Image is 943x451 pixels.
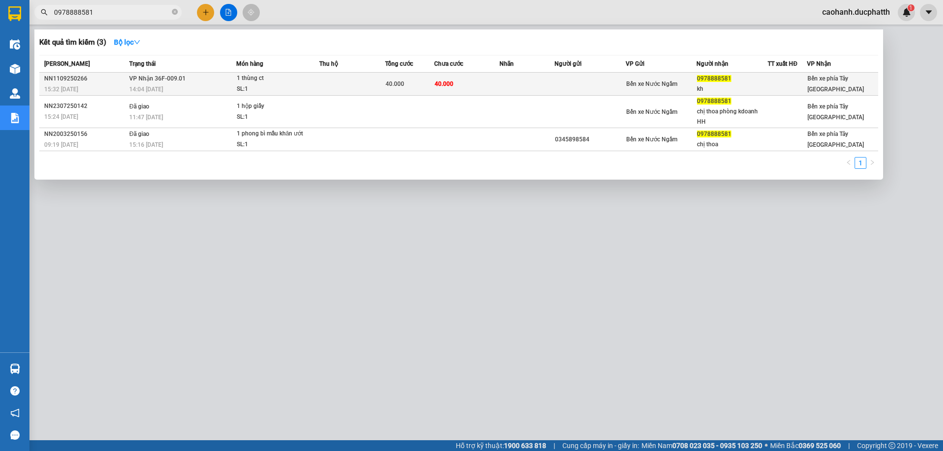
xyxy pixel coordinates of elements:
div: NN1109250266 [44,74,126,84]
span: notification [10,408,20,418]
span: Bến xe phía Tây [GEOGRAPHIC_DATA] [807,103,864,121]
span: 15:24 [DATE] [44,113,78,120]
div: 1 thùng ct [237,73,310,84]
span: left [846,159,852,165]
div: 1 phong bì mẫu khăn ướt [237,129,310,139]
div: 0345898584 [555,134,625,145]
button: right [866,157,878,169]
span: Món hàng [236,60,263,67]
div: SL: 1 [237,84,310,95]
div: chị thoa phòng kdoanh HH [697,106,767,127]
span: search [41,9,48,16]
span: Tổng cước [385,60,413,67]
span: 40.000 [435,80,453,87]
span: Nhãn [499,60,514,67]
img: warehouse-icon [10,88,20,99]
h3: Kết quả tìm kiếm ( 3 ) [39,37,106,48]
img: warehouse-icon [10,364,20,374]
span: 0978888581 [697,131,731,137]
span: close-circle [172,8,178,17]
span: Bến xe phía Tây [GEOGRAPHIC_DATA] [807,75,864,93]
span: Chưa cước [434,60,463,67]
span: Người gửi [555,60,582,67]
img: logo-vxr [8,6,21,21]
span: VP Nhận 36F-009.01 [129,75,186,82]
span: 0978888581 [697,98,731,105]
span: Bến xe phía Tây [GEOGRAPHIC_DATA] [807,131,864,148]
li: Previous Page [843,157,855,169]
img: solution-icon [10,113,20,123]
div: SL: 1 [237,112,310,123]
button: Bộ lọcdown [106,34,148,50]
strong: Bộ lọc [114,38,140,46]
div: SL: 1 [237,139,310,150]
a: 1 [855,158,866,168]
div: NN2307250142 [44,101,126,111]
span: [PERSON_NAME] [44,60,90,67]
span: Trạng thái [129,60,156,67]
span: Bến xe Nước Ngầm [626,136,677,143]
span: Thu hộ [319,60,338,67]
div: 1 hộp giấy [237,101,310,112]
li: 1 [855,157,866,169]
span: Bến xe Nước Ngầm [626,108,677,115]
img: warehouse-icon [10,39,20,50]
span: 09:19 [DATE] [44,141,78,148]
span: 15:16 [DATE] [129,141,163,148]
div: kh [697,84,767,94]
span: 14:04 [DATE] [129,86,163,93]
button: left [843,157,855,169]
span: close-circle [172,9,178,15]
li: Next Page [866,157,878,169]
span: Bến xe Nước Ngầm [626,80,677,87]
span: 11:47 [DATE] [129,114,163,121]
span: right [869,159,875,165]
span: VP Gửi [626,60,644,67]
span: Đã giao [129,131,149,137]
span: Đã giao [129,103,149,110]
span: question-circle [10,386,20,396]
div: chị thoa [697,139,767,150]
span: TT xuất HĐ [768,60,798,67]
img: warehouse-icon [10,64,20,74]
span: message [10,430,20,440]
input: Tìm tên, số ĐT hoặc mã đơn [54,7,170,18]
span: 0978888581 [697,75,731,82]
span: Người nhận [696,60,728,67]
span: 40.000 [386,80,404,87]
span: 15:32 [DATE] [44,86,78,93]
div: NN2003250156 [44,129,126,139]
span: down [134,39,140,46]
span: VP Nhận [807,60,831,67]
